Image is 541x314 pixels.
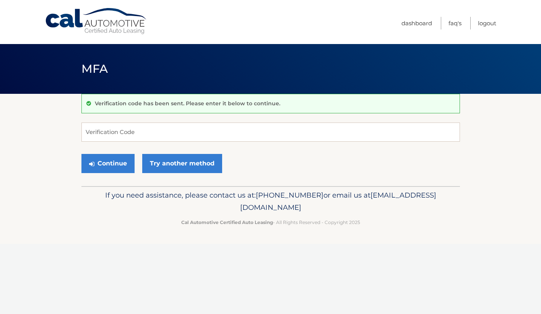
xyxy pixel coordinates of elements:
[448,17,461,29] a: FAQ's
[478,17,496,29] a: Logout
[81,62,108,76] span: MFA
[142,154,222,173] a: Try another method
[240,191,436,212] span: [EMAIL_ADDRESS][DOMAIN_NAME]
[181,219,273,225] strong: Cal Automotive Certified Auto Leasing
[81,154,135,173] button: Continue
[81,123,460,142] input: Verification Code
[86,189,455,214] p: If you need assistance, please contact us at: or email us at
[45,8,148,35] a: Cal Automotive
[256,191,323,200] span: [PHONE_NUMBER]
[86,218,455,226] p: - All Rights Reserved - Copyright 2025
[95,100,280,107] p: Verification code has been sent. Please enter it below to continue.
[401,17,432,29] a: Dashboard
